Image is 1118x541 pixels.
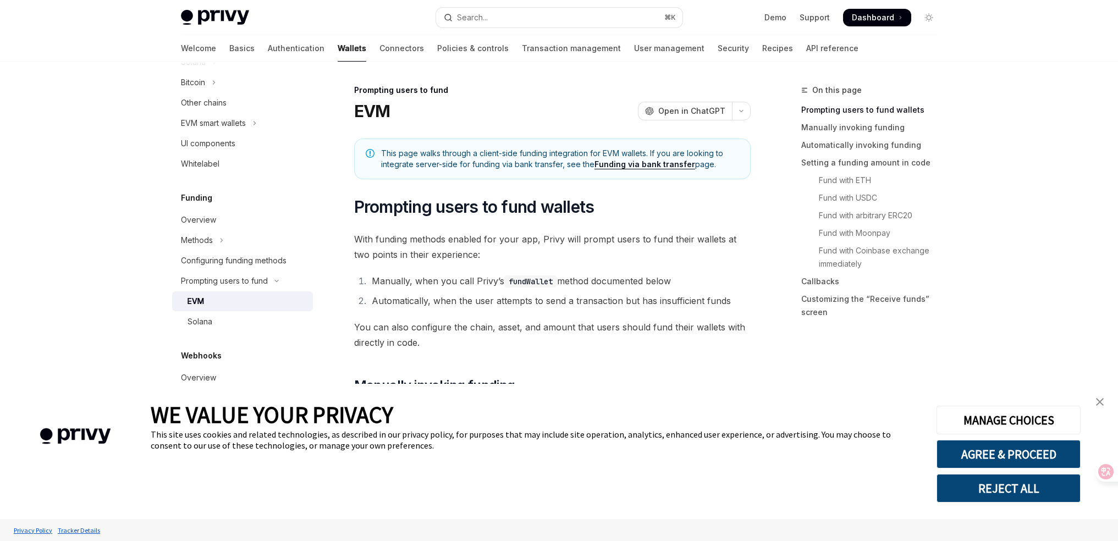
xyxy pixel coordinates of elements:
a: API reference [806,35,858,62]
span: You can also configure the chain, asset, and amount that users should fund their wallets with dir... [354,319,751,350]
span: Dashboard [852,12,894,23]
div: Whitelabel [181,157,219,170]
a: Overview [172,368,313,388]
a: Other chains [172,93,313,113]
a: Welcome [181,35,216,62]
a: Funding via bank transfer [594,159,695,169]
a: Whitelabel [172,154,313,174]
div: Methods [181,234,213,247]
a: Fund with ETH [801,172,946,189]
button: Toggle dark mode [920,9,938,26]
span: This page walks through a client-side funding integration for EVM wallets. If you are looking to ... [381,148,739,170]
span: With funding methods enabled for your app, Privy will prompt users to fund their wallets at two p... [354,231,751,262]
a: Privacy Policy [11,521,55,540]
a: Customizing the “Receive funds” screen [801,290,946,321]
span: Prompting users to fund wallets [354,197,594,217]
img: close banner [1096,398,1104,406]
div: Overview [181,213,216,227]
a: Wallets [338,35,366,62]
a: Fund with Moonpay [801,224,946,242]
a: Fund with USDC [801,189,946,207]
button: Toggle Prompting users to fund section [172,271,313,291]
div: Bitcoin [181,76,205,89]
a: Overview [172,210,313,230]
a: Tracker Details [55,521,103,540]
img: company logo [16,412,134,460]
button: MANAGE CHOICES [937,406,1081,434]
a: EVM [172,291,313,311]
div: Search... [457,11,488,24]
button: Toggle EVM smart wallets section [172,113,313,133]
div: Other chains [181,96,227,109]
a: Demo [764,12,786,23]
a: Automatically invoking funding [801,136,946,154]
li: Automatically, when the user attempts to send a transaction but has insufficient funds [368,293,751,308]
a: Setting a funding amount in code [801,154,946,172]
button: Toggle Methods section [172,230,313,250]
div: Prompting users to fund [354,85,751,96]
a: Callbacks [801,273,946,290]
h5: Webhooks [181,349,222,362]
div: This site uses cookies and related technologies, as described in our privacy policy, for purposes... [151,429,920,451]
svg: Note [366,149,374,158]
a: Support [800,12,830,23]
h1: EVM [354,101,390,121]
button: Open in ChatGPT [638,102,732,120]
button: Open search [436,8,682,27]
div: EVM smart wallets [181,117,246,130]
a: Dashboard [843,9,911,26]
a: Fund with Coinbase exchange immediately [801,242,946,273]
a: Manually invoking funding [801,119,946,136]
a: Transaction management [522,35,621,62]
a: Prompting users to fund wallets [801,101,946,119]
a: Policies & controls [437,35,509,62]
a: Configuring funding methods [172,251,313,270]
a: close banner [1089,391,1111,413]
a: Recipes [762,35,793,62]
div: Configuring funding methods [181,254,287,267]
button: Toggle Bitcoin section [172,73,313,92]
a: User management [634,35,704,62]
a: Solana [172,312,313,332]
a: Fund with arbitrary ERC20 [801,207,946,224]
span: ⌘ K [664,13,676,22]
div: UI components [181,137,235,150]
code: fundWallet [504,275,557,288]
span: On this page [812,84,862,97]
h5: Funding [181,191,212,205]
div: Overview [181,371,216,384]
div: Solana [188,315,212,328]
span: Manually invoking funding [354,377,515,394]
button: AGREE & PROCEED [937,440,1081,468]
a: Basics [229,35,255,62]
img: light logo [181,10,249,25]
span: WE VALUE YOUR PRIVACY [151,400,393,429]
a: Authentication [268,35,324,62]
a: Security [718,35,749,62]
li: Manually, when you call Privy’s method documented below [368,273,751,289]
span: Open in ChatGPT [658,106,725,117]
button: REJECT ALL [937,474,1081,503]
div: Prompting users to fund [181,274,268,288]
a: Connectors [379,35,424,62]
a: UI components [172,134,313,153]
div: EVM [188,295,204,308]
